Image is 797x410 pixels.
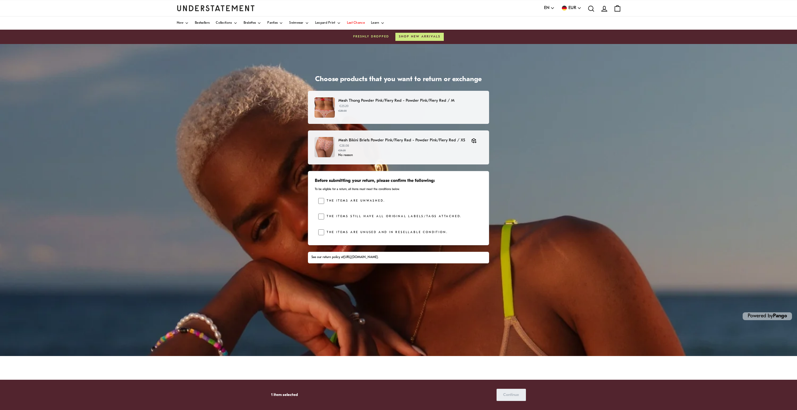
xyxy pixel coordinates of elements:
strike: €28.00 [338,110,347,112]
p: Mesh Thong Powder Pink/Fiery Red - Powder Pink/Fiery Red / M [338,97,483,104]
a: Swimwear [289,17,309,30]
button: EUR [561,5,582,12]
strike: €31.20 [338,149,346,152]
span: Collections [216,22,232,25]
a: Bralettes [244,17,261,30]
a: [URL][DOMAIN_NAME] [344,256,378,259]
span: Last Chance [347,22,365,25]
a: Leopard Print [315,17,341,30]
a: Freshly droppedShop new arrivals [177,33,620,41]
label: The items still have all original labels/tags attached. [324,213,462,220]
h3: Before submitting your return, please confirm the following: [315,178,482,184]
p: Powered by [743,312,792,320]
a: Learn [371,17,385,30]
p: Mesh Bikini Briefs Powder Pink/Fiery Red - Powder Pink/Fiery Red / XS [338,137,465,144]
button: Shop new arrivals [395,33,444,41]
a: Bestsellers [195,17,210,30]
a: Understatement Homepage [177,5,255,11]
span: Swimwear [289,22,303,25]
a: Collections [216,17,237,30]
a: New [177,17,189,30]
p: No reason [338,153,465,158]
div: See our return policy at . [311,255,486,260]
span: New [177,22,183,25]
p: To be eligible for a return, all items must meet the conditions below. [315,187,482,191]
p: €28.08 [338,144,465,153]
span: Learn [371,22,379,25]
a: Last Chance [347,17,365,30]
span: Bralettes [244,22,256,25]
span: EUR [568,5,576,12]
span: Freshly dropped [353,34,389,39]
a: Pango [773,314,787,319]
a: Panties [267,17,283,30]
span: Panties [267,22,278,25]
label: The items are unused and in resellable condition. [324,229,448,236]
img: PCME-BRF-002-1.jpg [314,137,335,157]
span: Leopard Print [315,22,335,25]
label: The items are unwashed. [324,198,385,204]
p: €25.20 [338,104,483,113]
button: EN [544,5,555,12]
img: PCME-STR-004-3.jpg [314,97,335,118]
h1: Choose products that you want to return or exchange [308,75,489,84]
span: EN [544,5,549,12]
span: Bestsellers [195,22,210,25]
